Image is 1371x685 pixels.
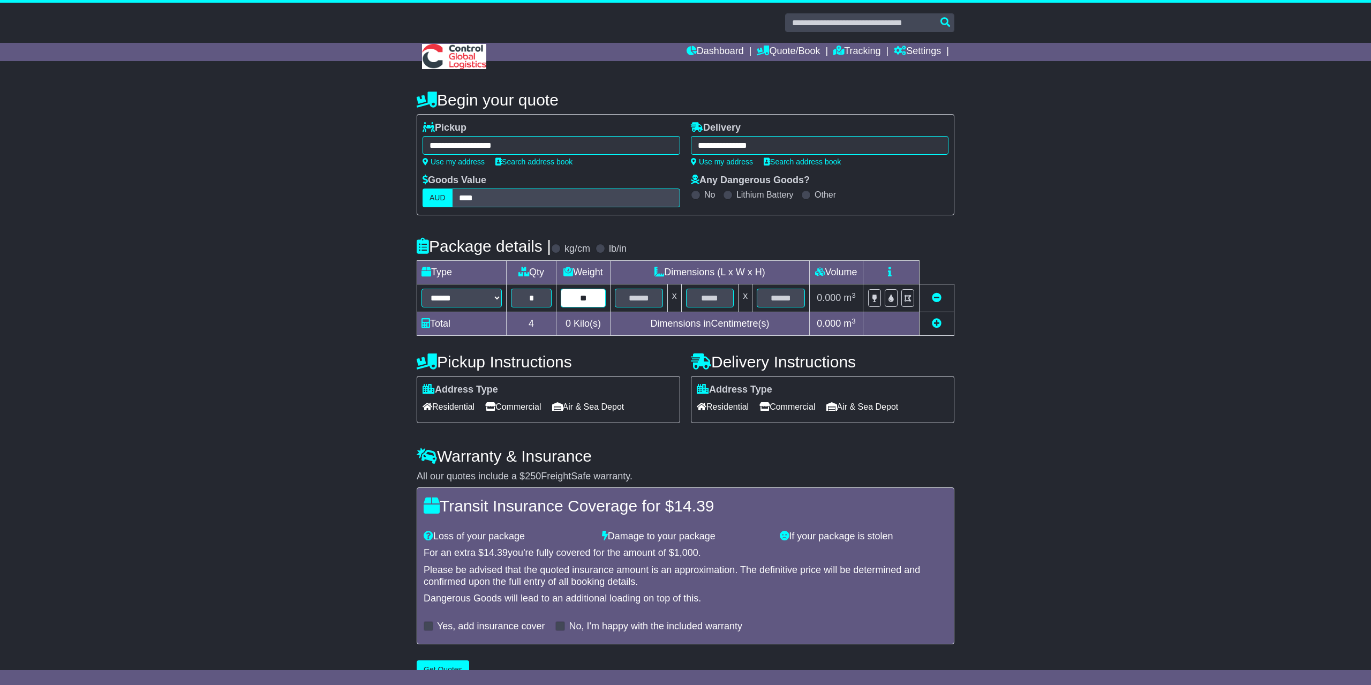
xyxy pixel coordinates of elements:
[424,547,947,559] div: For an extra $ you're fully covered for the amount of $ .
[423,189,453,207] label: AUD
[423,122,466,134] label: Pickup
[507,261,556,284] td: Qty
[417,237,551,255] h4: Package details |
[815,190,836,200] label: Other
[609,243,627,255] label: lb/in
[418,531,597,543] div: Loss of your package
[809,261,863,284] td: Volume
[423,157,485,166] a: Use my address
[843,318,856,329] span: m
[556,312,611,336] td: Kilo(s)
[417,660,469,679] button: Get Quotes
[932,318,941,329] a: Add new item
[423,175,486,186] label: Goods Value
[674,547,698,558] span: 1,000
[552,398,624,415] span: Air & Sea Depot
[610,261,809,284] td: Dimensions (L x W x H)
[697,398,749,415] span: Residential
[610,312,809,336] td: Dimensions in Centimetre(s)
[484,547,508,558] span: 14.39
[556,261,611,284] td: Weight
[691,157,753,166] a: Use my address
[691,353,954,371] h4: Delivery Instructions
[817,318,841,329] span: 0.000
[417,353,680,371] h4: Pickup Instructions
[817,292,841,303] span: 0.000
[774,531,953,543] div: If your package is stolen
[597,531,775,543] div: Damage to your package
[566,318,571,329] span: 0
[424,593,947,605] div: Dangerous Goods will lead to an additional loading on top of this.
[739,284,752,312] td: x
[667,284,681,312] td: x
[691,122,741,134] label: Delivery
[507,312,556,336] td: 4
[736,190,794,200] label: Lithium Battery
[569,621,742,633] label: No, I'm happy with the included warranty
[417,312,507,336] td: Total
[417,261,507,284] td: Type
[697,384,772,396] label: Address Type
[894,43,941,61] a: Settings
[833,43,880,61] a: Tracking
[424,564,947,588] div: Please be advised that the quoted insurance amount is an approximation. The definitive price will...
[687,43,744,61] a: Dashboard
[759,398,815,415] span: Commercial
[691,175,810,186] label: Any Dangerous Goods?
[495,157,572,166] a: Search address book
[417,447,954,465] h4: Warranty & Insurance
[757,43,820,61] a: Quote/Book
[417,471,954,483] div: All our quotes include a $ FreightSafe warranty.
[525,471,541,481] span: 250
[423,398,474,415] span: Residential
[417,91,954,109] h4: Begin your quote
[704,190,715,200] label: No
[764,157,841,166] a: Search address book
[852,291,856,299] sup: 3
[932,292,941,303] a: Remove this item
[437,621,545,633] label: Yes, add insurance cover
[852,317,856,325] sup: 3
[674,497,714,515] span: 14.39
[826,398,899,415] span: Air & Sea Depot
[843,292,856,303] span: m
[485,398,541,415] span: Commercial
[424,497,947,515] h4: Transit Insurance Coverage for $
[564,243,590,255] label: kg/cm
[423,384,498,396] label: Address Type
